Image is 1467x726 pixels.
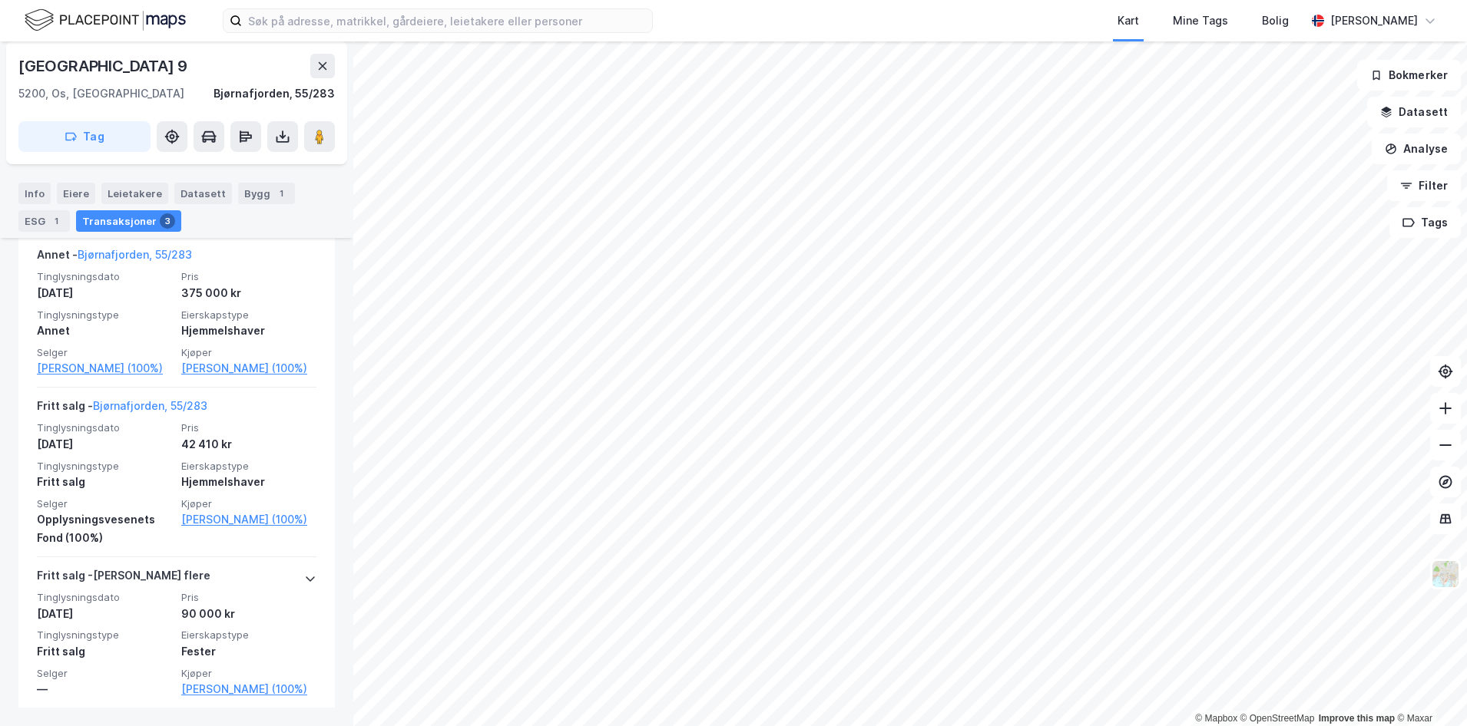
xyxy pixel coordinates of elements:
[181,510,316,529] a: [PERSON_NAME] (100%)
[37,309,172,322] span: Tinglysningstype
[37,566,210,591] div: Fritt salg - [PERSON_NAME] flere
[18,183,51,204] div: Info
[1262,12,1289,30] div: Bolig
[37,629,172,642] span: Tinglysningstype
[57,183,95,204] div: Eiere
[78,248,192,261] a: Bjørnafjorden, 55/283
[37,322,172,340] div: Annet
[181,309,316,322] span: Eierskapstype
[1390,652,1467,726] div: Kontrollprogram for chat
[1319,713,1395,724] a: Improve this map
[181,284,316,302] div: 375 000 kr
[242,9,652,32] input: Søk på adresse, matrikkel, gårdeiere, leietakere eller personer
[181,359,316,378] a: [PERSON_NAME] (100%)
[37,346,172,359] span: Selger
[76,210,181,232] div: Transaksjoner
[18,84,184,103] div: 5200, Os, [GEOGRAPHIC_DATA]
[1387,170,1461,201] button: Filter
[1173,12,1228,30] div: Mine Tags
[1367,97,1461,127] button: Datasett
[18,121,151,152] button: Tag
[37,497,172,510] span: Selger
[37,667,172,680] span: Selger
[181,642,316,661] div: Fester
[18,54,190,78] div: [GEOGRAPHIC_DATA] 9
[181,421,316,434] span: Pris
[37,473,172,491] div: Fritt salg
[1390,652,1467,726] iframe: Chat Widget
[181,322,316,340] div: Hjemmelshaver
[48,213,64,229] div: 1
[93,399,207,412] a: Bjørnafjorden, 55/283
[101,183,168,204] div: Leietakere
[37,460,172,473] span: Tinglysningstype
[181,460,316,473] span: Eierskapstype
[181,605,316,623] div: 90 000 kr
[1389,207,1461,238] button: Tags
[238,183,295,204] div: Bygg
[160,213,175,229] div: 3
[181,435,316,454] div: 42 410 kr
[181,346,316,359] span: Kjøper
[37,397,207,421] div: Fritt salg -
[37,284,172,302] div: [DATE]
[1330,12,1418,30] div: [PERSON_NAME]
[1372,134,1461,164] button: Analyse
[37,642,172,661] div: Fritt salg
[37,591,172,604] span: Tinglysningsdato
[181,591,316,604] span: Pris
[37,246,192,270] div: Annet -
[37,359,172,378] a: [PERSON_NAME] (100%)
[181,680,316,698] a: [PERSON_NAME] (100%)
[181,473,316,491] div: Hjemmelshaver
[1118,12,1139,30] div: Kart
[174,183,232,204] div: Datasett
[37,435,172,454] div: [DATE]
[37,270,172,283] span: Tinglysningsdato
[18,210,70,232] div: ESG
[37,421,172,434] span: Tinglysningsdato
[181,667,316,680] span: Kjøper
[214,84,335,103] div: Bjørnafjorden, 55/283
[37,605,172,623] div: [DATE]
[181,270,316,283] span: Pris
[37,680,172,698] div: —
[25,7,186,34] img: logo.f888ab2527a4732fd821a326f86c7f29.svg
[37,510,172,547] div: Opplysningsvesenets Fond (100%)
[181,629,316,642] span: Eierskapstype
[1240,713,1315,724] a: OpenStreetMap
[1431,559,1460,589] img: Z
[273,186,289,201] div: 1
[181,497,316,510] span: Kjøper
[1357,60,1461,91] button: Bokmerker
[1195,713,1237,724] a: Mapbox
